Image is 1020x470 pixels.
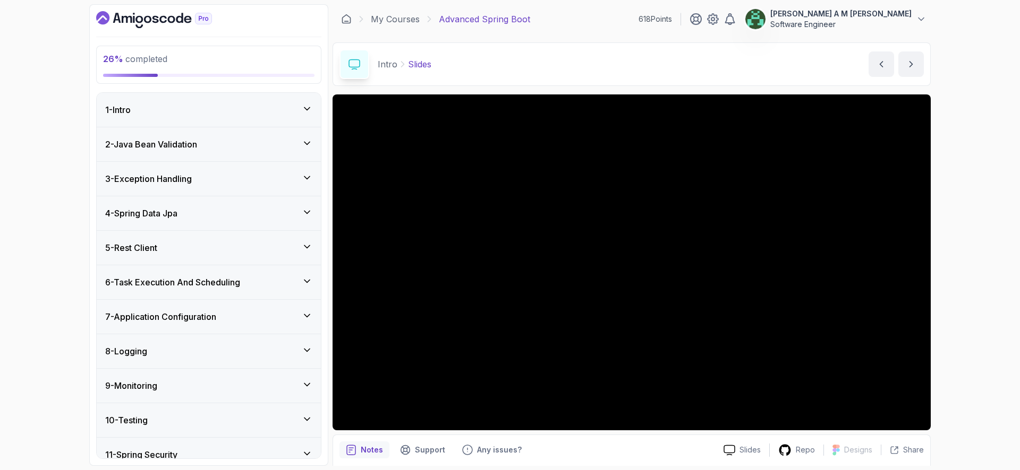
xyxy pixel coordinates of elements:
a: Repo [770,443,823,457]
img: user profile image [745,9,766,29]
button: 5-Rest Client [97,231,321,265]
p: Advanced Spring Boot [439,13,530,25]
p: [PERSON_NAME] A M [PERSON_NAME] [770,8,912,19]
p: Repo [796,445,815,455]
h3: 2 - Java Bean Validation [105,138,197,151]
button: 2-Java Bean Validation [97,127,321,161]
button: 9-Monitoring [97,369,321,403]
button: 8-Logging [97,334,321,368]
button: 10-Testing [97,403,321,437]
button: 4-Spring Data Jpa [97,196,321,230]
h3: 11 - Spring Security [105,448,177,461]
p: Software Engineer [770,19,912,30]
span: completed [103,54,167,64]
p: Notes [361,445,383,455]
p: Support [415,445,445,455]
h3: 6 - Task Execution And Scheduling [105,276,240,289]
button: Share [881,445,924,455]
button: Support button [394,441,452,458]
h3: 8 - Logging [105,345,147,358]
h3: 4 - Spring Data Jpa [105,207,177,220]
a: Dashboard [96,11,236,28]
button: notes button [339,441,389,458]
button: 7-Application Configuration [97,300,321,334]
button: next content [898,51,924,77]
p: Intro [378,58,397,71]
a: Dashboard [341,14,352,24]
p: Slides [739,445,761,455]
button: 3-Exception Handling [97,162,321,196]
button: previous content [869,51,894,77]
button: Feedback button [456,441,528,458]
h3: 3 - Exception Handling [105,172,192,185]
a: My Courses [371,13,420,25]
a: Slides [715,445,769,456]
p: Share [903,445,924,455]
h3: 7 - Application Configuration [105,310,216,323]
button: 6-Task Execution And Scheduling [97,265,321,299]
button: user profile image[PERSON_NAME] A M [PERSON_NAME]Software Engineer [745,8,926,30]
p: Any issues? [477,445,522,455]
p: Slides [408,58,431,71]
p: 618 Points [639,14,672,24]
h3: 1 - Intro [105,103,131,116]
h3: 9 - Monitoring [105,379,157,392]
span: 26 % [103,54,123,64]
h3: 10 - Testing [105,414,148,427]
h3: 5 - Rest Client [105,241,157,254]
button: 1-Intro [97,93,321,127]
p: Designs [844,445,872,455]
